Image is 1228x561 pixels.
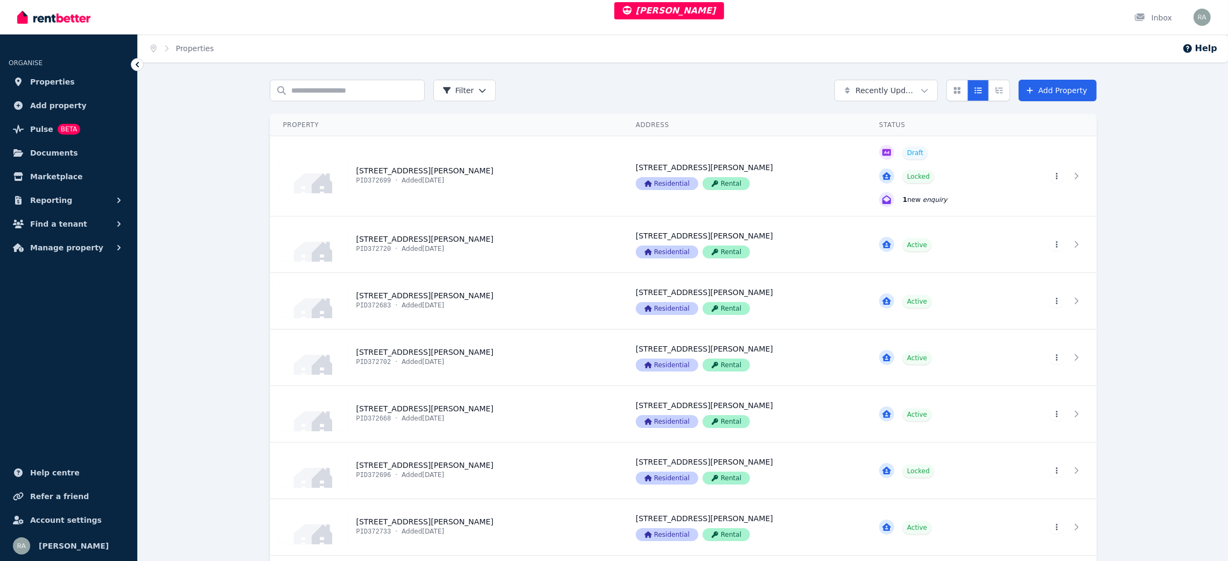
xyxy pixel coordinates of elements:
[946,80,1010,101] div: View options
[9,59,43,67] span: ORGANISE
[1049,238,1064,251] button: More options
[13,537,30,555] img: Rochelle Alvarez
[623,386,866,442] a: View details for 3/36 Stewart Dr, Cannonvale
[1049,351,1064,364] button: More options
[1006,216,1096,272] a: View details for 10/36 Stewart Dr, Cannonvale
[138,34,227,62] nav: Breadcrumb
[1006,443,1096,499] a: View details for 2/36 Stewart Dr, Cannonvale
[9,95,129,116] a: Add property
[270,329,623,385] a: View details for 7/36 Stewart Dr, Cannonvale
[1006,273,1096,329] a: View details for 5/36 Stewart Dr, Cannonvale
[9,486,129,507] a: Refer a friend
[855,85,916,96] span: Recently Updated
[270,114,623,136] th: Property
[623,216,866,272] a: View details for 10/36 Stewart Dr, Cannonvale
[1019,80,1097,101] a: Add Property
[30,194,72,207] span: Reporting
[9,118,129,140] a: PulseBETA
[270,499,623,555] a: View details for 6/36 Stewart Dr, Cannonvale
[623,499,866,555] a: View details for 6/36 Stewart Dr, Cannonvale
[866,329,1006,385] a: View details for 7/36 Stewart Dr, Cannonvale
[9,71,129,93] a: Properties
[834,80,938,101] button: Recently Updated
[1049,408,1064,420] button: More options
[623,5,716,16] span: [PERSON_NAME]
[866,499,1006,555] a: View details for 6/36 Stewart Dr, Cannonvale
[30,241,103,254] span: Manage property
[623,273,866,329] a: View details for 5/36 Stewart Dr, Cannonvale
[866,216,1006,272] a: View details for 10/36 Stewart Dr, Cannonvale
[9,509,129,531] a: Account settings
[30,490,89,503] span: Refer a friend
[988,80,1010,101] button: Expanded list view
[866,273,1006,329] a: View details for 5/36 Stewart Dr, Cannonvale
[9,462,129,483] a: Help centre
[58,124,80,135] span: BETA
[866,136,1006,216] a: View details for 4/36 Stewart Dr, Cannonvale
[967,80,989,101] button: Compact list view
[1006,499,1096,555] a: View details for 6/36 Stewart Dr, Cannonvale
[1049,170,1064,183] button: More options
[1049,294,1064,307] button: More options
[1049,464,1064,477] button: More options
[1006,329,1096,385] a: View details for 7/36 Stewart Dr, Cannonvale
[17,9,90,25] img: RentBetter
[623,329,866,385] a: View details for 7/36 Stewart Dr, Cannonvale
[30,466,80,479] span: Help centre
[9,142,129,164] a: Documents
[1006,136,1096,216] a: View details for 4/36 Stewart Dr, Cannonvale
[623,136,866,216] a: View details for 4/36 Stewart Dr, Cannonvale
[30,218,87,230] span: Find a tenant
[443,85,474,96] span: Filter
[1049,521,1064,534] button: More options
[9,190,129,211] button: Reporting
[176,44,214,53] a: Properties
[1182,42,1217,55] button: Help
[270,443,623,499] a: View details for 2/36 Stewart Dr, Cannonvale
[270,386,623,442] a: View details for 3/36 Stewart Dr, Cannonvale
[433,80,496,101] button: Filter
[623,443,866,499] a: View details for 2/36 Stewart Dr, Cannonvale
[30,146,78,159] span: Documents
[9,213,129,235] button: Find a tenant
[30,514,102,527] span: Account settings
[866,114,1006,136] th: Status
[30,170,82,183] span: Marketplace
[270,273,623,329] a: View details for 5/36 Stewart Dr, Cannonvale
[9,237,129,258] button: Manage property
[623,114,866,136] th: Address
[1006,386,1096,442] a: View details for 3/36 Stewart Dr, Cannonvale
[946,80,968,101] button: Card view
[30,123,53,136] span: Pulse
[866,386,1006,442] a: View details for 3/36 Stewart Dr, Cannonvale
[30,99,87,112] span: Add property
[30,75,75,88] span: Properties
[270,136,623,216] a: View details for 4/36 Stewart Dr, Cannonvale
[1134,12,1172,23] div: Inbox
[270,216,623,272] a: View details for 10/36 Stewart Dr, Cannonvale
[866,443,1006,499] a: View details for 2/36 Stewart Dr, Cannonvale
[39,539,109,552] span: [PERSON_NAME]
[1194,9,1211,26] img: Rochelle Alvarez
[9,166,129,187] a: Marketplace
